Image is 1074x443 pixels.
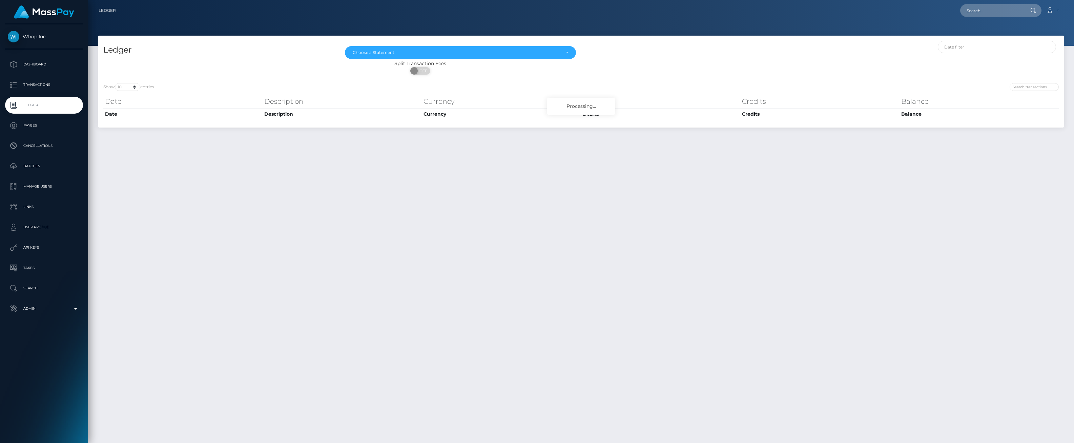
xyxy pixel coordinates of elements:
a: Search [5,280,83,297]
a: Payees [5,117,83,134]
th: Description [263,95,422,108]
span: Whop Inc [5,34,83,40]
a: Ledger [5,97,83,114]
a: API Keys [5,239,83,256]
a: Manage Users [5,178,83,195]
p: Batches [8,161,80,171]
button: Choose a Statement [345,46,576,59]
th: Currency [422,109,581,119]
div: Processing... [547,98,615,115]
input: Date filter [938,41,1056,53]
th: Credits [740,95,900,108]
th: Debits [581,109,740,119]
p: Manage Users [8,181,80,192]
th: Date [103,95,263,108]
img: Whop Inc [8,31,19,42]
div: Split Transaction Fees [98,60,742,67]
th: Debits [581,95,740,108]
a: User Profile [5,219,83,236]
a: Transactions [5,76,83,93]
th: Date [103,109,263,119]
h4: Ledger [103,44,335,56]
a: Dashboard [5,56,83,73]
p: Taxes [8,263,80,273]
a: Ledger [99,3,116,18]
p: Dashboard [8,59,80,70]
p: Transactions [8,80,80,90]
th: Credits [740,109,900,119]
p: Ledger [8,100,80,110]
th: Balance [900,95,1059,108]
p: Payees [8,120,80,131]
p: API Keys [8,243,80,253]
p: Admin [8,304,80,314]
p: Cancellations [8,141,80,151]
p: Search [8,283,80,293]
a: Links [5,198,83,215]
span: OFF [414,67,431,75]
a: Taxes [5,259,83,276]
input: Search transactions [1010,83,1059,91]
p: Links [8,202,80,212]
div: Choose a Statement [353,50,561,55]
img: MassPay Logo [14,5,74,19]
label: Show entries [103,83,154,91]
select: Showentries [115,83,140,91]
p: User Profile [8,222,80,232]
input: Search... [960,4,1024,17]
a: Cancellations [5,137,83,154]
th: Balance [900,109,1059,119]
th: Currency [422,95,581,108]
a: Batches [5,158,83,175]
th: Description [263,109,422,119]
a: Admin [5,300,83,317]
